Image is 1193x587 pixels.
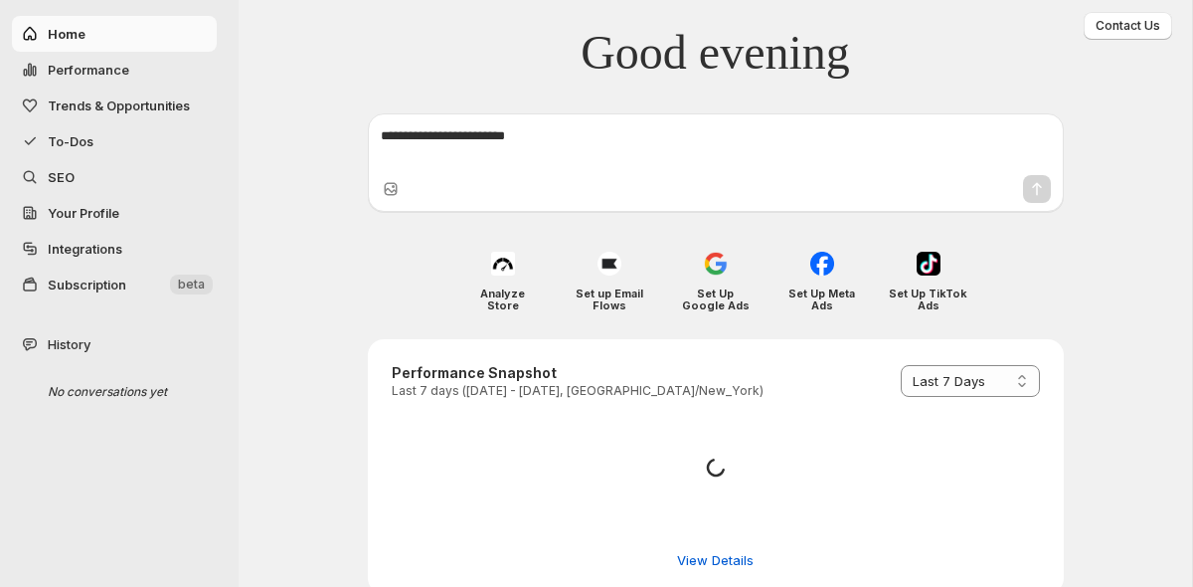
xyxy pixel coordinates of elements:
img: Set Up Google Ads icon [704,252,728,276]
span: Trends & Opportunities [48,98,190,113]
span: View Details [677,550,754,570]
div: No conversations yet [32,374,221,410]
span: To-Dos [48,133,93,149]
h3: Performance Snapshot [392,363,764,383]
button: Subscription [12,267,217,302]
h4: Set up Email Flows [570,288,648,311]
span: Your Profile [48,205,119,221]
button: Contact Us [1084,12,1172,40]
span: beta [178,277,205,293]
button: Trends & Opportunities [12,88,217,123]
span: SEO [48,169,75,185]
button: Home [12,16,217,52]
a: Integrations [12,231,217,267]
h4: Set Up Meta Ads [782,288,861,311]
img: Set Up TikTok Ads icon [917,252,940,276]
img: Analyze Store icon [491,252,515,276]
span: Subscription [48,277,126,293]
span: Contact Us [1096,18,1160,34]
button: Upload image [381,179,401,199]
h4: Analyze Store [463,288,542,311]
button: View detailed performance [665,544,766,576]
span: Performance [48,62,129,78]
span: Integrations [48,241,122,257]
img: Set up Email Flows icon [597,252,621,276]
span: History [48,334,90,354]
button: Performance [12,52,217,88]
img: Set Up Meta Ads icon [810,252,834,276]
span: Good evening [581,24,850,82]
button: To-Dos [12,123,217,159]
span: Home [48,26,85,42]
a: SEO [12,159,217,195]
p: Last 7 days ([DATE] - [DATE], [GEOGRAPHIC_DATA]/New_York) [392,383,764,399]
a: Your Profile [12,195,217,231]
h4: Set Up Google Ads [676,288,755,311]
h4: Set Up TikTok Ads [889,288,967,311]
